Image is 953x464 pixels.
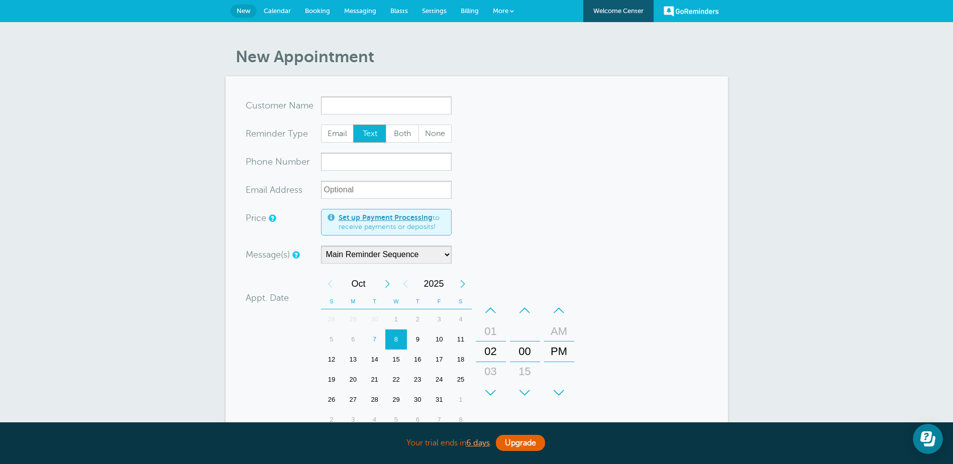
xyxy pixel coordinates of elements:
[385,390,407,410] div: 29
[493,7,508,15] span: More
[342,370,364,390] div: Monday, October 20
[339,274,378,294] span: October
[450,329,472,350] div: Saturday, October 11
[479,341,503,362] div: 02
[385,390,407,410] div: Wednesday, October 29
[479,321,503,341] div: 01
[450,390,472,410] div: 1
[378,274,396,294] div: Next Month
[364,329,385,350] div: Today, Tuesday, October 7
[450,350,472,370] div: Saturday, October 18
[450,370,472,390] div: 25
[385,329,407,350] div: 8
[246,157,262,166] span: Pho
[466,438,490,447] a: 6 days
[386,125,419,143] label: Both
[429,350,450,370] div: Friday, October 17
[385,370,407,390] div: Wednesday, October 22
[344,7,376,15] span: Messaging
[513,382,537,402] div: 30
[339,213,445,231] span: to receive payments or deposits!
[407,329,429,350] div: 9
[321,390,343,410] div: Sunday, October 26
[364,350,385,370] div: Tuesday, October 14
[429,390,450,410] div: 31
[450,410,472,430] div: Saturday, November 8
[429,309,450,329] div: Friday, October 3
[407,370,429,390] div: 23
[407,390,429,410] div: Thursday, October 30
[407,350,429,370] div: 16
[547,341,571,362] div: PM
[385,410,407,430] div: 5
[429,410,450,430] div: 7
[450,309,472,329] div: 4
[454,274,472,294] div: Next Year
[246,293,289,302] label: Appt. Date
[321,294,343,309] th: S
[292,252,298,258] a: Simple templates and custom messages will use the reminder schedule set under Settings > Reminder...
[321,274,339,294] div: Previous Month
[476,300,506,403] div: Hours
[342,410,364,430] div: 3
[364,309,385,329] div: Tuesday, September 30
[513,362,537,382] div: 15
[342,350,364,370] div: 13
[385,294,407,309] th: W
[342,390,364,410] div: 27
[429,329,450,350] div: Friday, October 10
[342,309,364,329] div: Monday, September 29
[429,390,450,410] div: Friday, October 31
[429,410,450,430] div: Friday, November 7
[269,215,275,221] a: An optional price for the appointment. If you set a price, you can include a payment link in your...
[321,370,343,390] div: Sunday, October 19
[264,7,291,15] span: Calendar
[342,329,364,350] div: 6
[246,101,262,110] span: Cus
[321,181,452,199] input: Optional
[364,329,385,350] div: 7
[385,329,407,350] div: Wednesday, October 8
[385,309,407,329] div: 1
[496,435,545,451] a: Upgrade
[450,294,472,309] th: S
[364,390,385,410] div: Tuesday, October 28
[321,390,343,410] div: 26
[429,294,450,309] th: F
[339,213,433,221] a: Set up Payment Processing
[414,274,454,294] span: 2025
[386,125,418,142] span: Both
[321,350,343,370] div: 12
[407,329,429,350] div: Thursday, October 9
[422,7,447,15] span: Settings
[407,370,429,390] div: Thursday, October 23
[913,424,943,454] iframe: Resource center
[407,309,429,329] div: 2
[246,250,290,259] label: Message(s)
[385,370,407,390] div: 22
[262,157,288,166] span: ne Nu
[321,410,343,430] div: 2
[364,410,385,430] div: 4
[321,329,343,350] div: 5
[429,309,450,329] div: 3
[429,370,450,390] div: Friday, October 24
[353,125,386,143] label: Text
[263,185,286,194] span: il Add
[479,382,503,402] div: 04
[364,294,385,309] th: T
[418,125,452,143] label: None
[407,350,429,370] div: Thursday, October 16
[321,410,343,430] div: Sunday, November 2
[407,410,429,430] div: Thursday, November 6
[246,181,321,199] div: ress
[461,7,479,15] span: Billing
[364,390,385,410] div: 28
[385,350,407,370] div: Wednesday, October 15
[246,129,308,138] label: Reminder Type
[322,125,354,142] span: Email
[385,350,407,370] div: 15
[321,370,343,390] div: 19
[246,96,321,114] div: ame
[321,329,343,350] div: Sunday, October 5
